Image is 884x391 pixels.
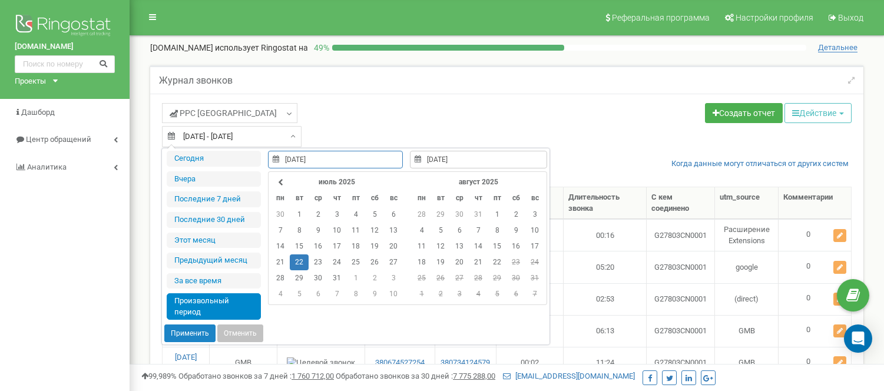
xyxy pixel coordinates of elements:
[365,207,384,223] td: 5
[715,251,779,283] td: google
[15,76,46,87] div: Проекты
[440,357,491,369] a: 380734124579
[469,286,488,302] td: 4
[488,238,506,254] td: 15
[647,219,715,251] td: G27803CN0001
[506,254,525,270] td: 23
[384,254,403,270] td: 27
[412,190,431,206] th: пн
[290,270,309,286] td: 29
[503,372,635,380] a: [EMAIL_ADDRESS][DOMAIN_NAME]
[384,223,403,238] td: 13
[217,324,263,342] button: Отменить
[506,286,525,302] td: 6
[327,238,346,254] td: 17
[346,190,365,206] th: пт
[715,347,779,379] td: GMB
[309,223,327,238] td: 9
[290,174,384,190] th: июль 2025
[779,347,851,379] td: 0
[27,163,67,171] span: Аналитика
[488,254,506,270] td: 22
[384,207,403,223] td: 6
[159,75,233,86] h5: Журнал звонков
[271,207,290,223] td: 30
[525,223,544,238] td: 10
[290,223,309,238] td: 8
[450,270,469,286] td: 27
[431,207,450,223] td: 29
[327,190,346,206] th: чт
[309,190,327,206] th: ср
[271,238,290,254] td: 14
[287,357,355,369] img: Целевой звонок
[506,223,525,238] td: 9
[384,190,403,206] th: вс
[715,315,779,347] td: GMB
[564,315,647,347] td: 06:13
[488,223,506,238] td: 8
[488,190,506,206] th: пт
[838,13,863,22] span: Выход
[412,270,431,286] td: 25
[469,223,488,238] td: 7
[327,270,346,286] td: 31
[779,251,851,283] td: 0
[309,254,327,270] td: 23
[453,372,495,380] u: 7 775 288,00
[525,238,544,254] td: 17
[450,238,469,254] td: 13
[431,223,450,238] td: 5
[412,286,431,302] td: 1
[365,270,384,286] td: 2
[431,254,450,270] td: 19
[167,212,261,228] li: Последние 30 дней
[170,107,277,119] span: PPC [GEOGRAPHIC_DATA]
[412,254,431,270] td: 18
[370,357,430,369] a: 380674527254
[15,12,115,41] img: Ringostat logo
[327,254,346,270] td: 24
[167,273,261,289] li: За все время
[215,43,308,52] span: использует Ringostat на
[308,42,332,54] p: 49 %
[431,270,450,286] td: 26
[431,238,450,254] td: 12
[290,207,309,223] td: 1
[647,347,715,379] td: G27803CN0001
[327,207,346,223] td: 3
[496,347,564,379] td: 00:02
[736,13,813,22] span: Настройки профиля
[290,286,309,302] td: 5
[715,283,779,315] td: (direct)
[365,190,384,206] th: сб
[290,190,309,206] th: вт
[21,108,55,117] span: Дашборд
[779,283,851,315] td: 0
[564,283,647,315] td: 02:53
[210,347,277,379] td: GMB
[365,223,384,238] td: 12
[141,372,177,380] span: 99,989%
[450,254,469,270] td: 20
[384,238,403,254] td: 20
[469,270,488,286] td: 28
[506,238,525,254] td: 16
[506,207,525,223] td: 2
[705,103,783,123] a: Создать отчет
[450,286,469,302] td: 3
[271,286,290,302] td: 4
[150,42,308,54] p: [DOMAIN_NAME]
[336,372,495,380] span: Обработано звонков за 30 дней :
[450,223,469,238] td: 6
[779,219,851,251] td: 0
[162,103,297,123] a: PPC [GEOGRAPHIC_DATA]
[488,270,506,286] td: 29
[671,158,849,170] a: Когда данные могут отличаться от других систем
[292,372,334,380] u: 1 760 712,00
[384,286,403,302] td: 10
[365,238,384,254] td: 19
[327,223,346,238] td: 10
[431,286,450,302] td: 2
[365,254,384,270] td: 26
